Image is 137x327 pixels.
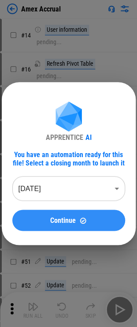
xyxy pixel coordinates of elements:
img: Apprentice AI [51,101,86,134]
span: Continue [50,217,76,224]
div: APPRENTICE [46,133,83,142]
div: You have an automation ready for this file! Select a closing month to launch it [12,150,125,167]
div: AI [85,133,92,142]
div: [DATE] [12,176,125,201]
img: Continue [79,217,87,224]
button: ContinueContinue [12,210,125,231]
